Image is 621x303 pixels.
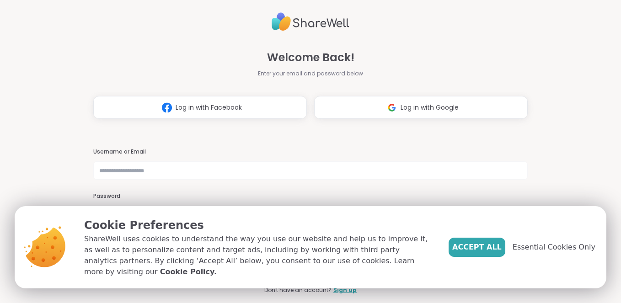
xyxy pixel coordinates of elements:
[93,96,307,119] button: Log in with Facebook
[158,99,176,116] img: ShareWell Logomark
[383,99,401,116] img: ShareWell Logomark
[513,242,595,253] span: Essential Cookies Only
[93,148,528,156] h3: Username or Email
[84,234,434,277] p: ShareWell uses cookies to understand the way you use our website and help us to improve it, as we...
[314,96,528,119] button: Log in with Google
[160,266,217,277] a: Cookie Policy.
[267,49,354,66] span: Welcome Back!
[272,9,349,35] img: ShareWell Logo
[401,103,459,112] span: Log in with Google
[333,286,357,294] a: Sign up
[93,192,528,200] h3: Password
[449,238,505,257] button: Accept All
[176,103,242,112] span: Log in with Facebook
[452,242,502,253] span: Accept All
[84,217,434,234] p: Cookie Preferences
[258,69,363,78] span: Enter your email and password below
[264,286,332,294] span: Don't have an account?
